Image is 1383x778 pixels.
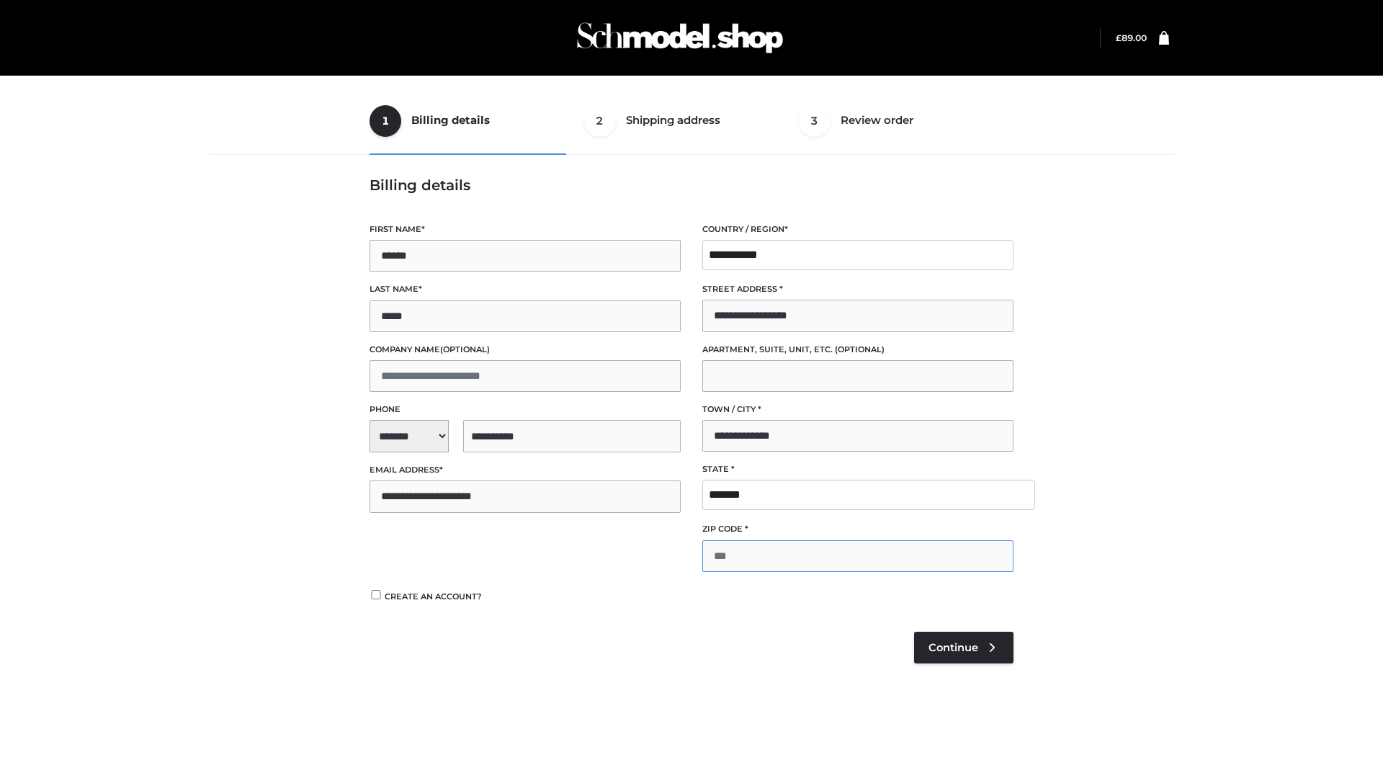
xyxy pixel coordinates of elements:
label: Apartment, suite, unit, etc. [702,343,1013,357]
label: ZIP Code [702,522,1013,536]
a: £89.00 [1116,32,1147,43]
label: Last name [370,282,681,296]
img: Schmodel Admin 964 [572,9,788,66]
span: Continue [928,641,978,654]
span: £ [1116,32,1122,43]
label: Company name [370,343,681,357]
label: Phone [370,403,681,416]
label: Email address [370,463,681,477]
label: State [702,462,1013,476]
label: First name [370,223,681,236]
label: Street address [702,282,1013,296]
span: (optional) [835,344,885,354]
h3: Billing details [370,176,1013,194]
span: (optional) [440,344,490,354]
a: Continue [914,632,1013,663]
label: Country / Region [702,223,1013,236]
span: Create an account? [385,591,482,602]
bdi: 89.00 [1116,32,1147,43]
label: Town / City [702,403,1013,416]
input: Create an account? [370,590,382,599]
